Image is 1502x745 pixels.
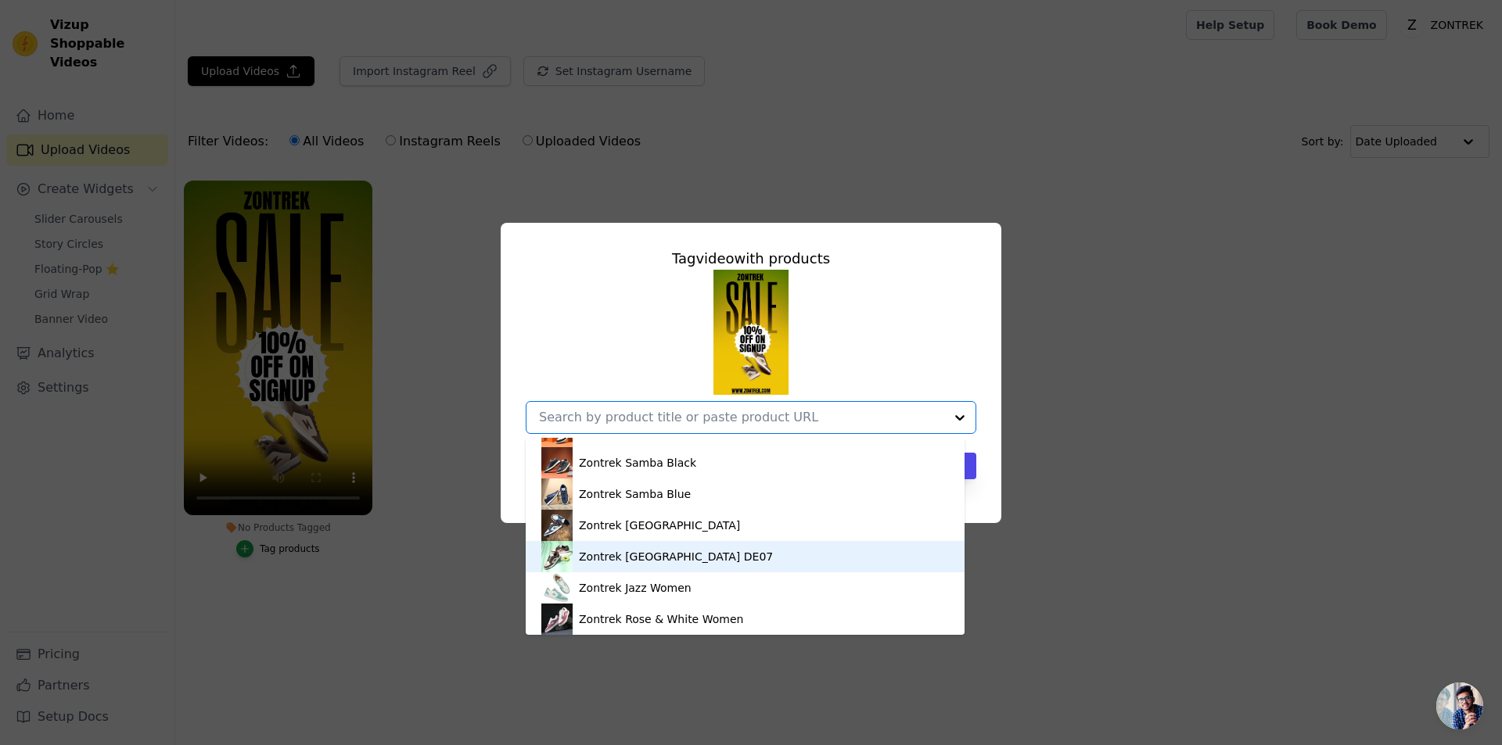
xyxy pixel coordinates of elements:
[579,518,740,533] div: Zontrek [GEOGRAPHIC_DATA]
[579,455,696,471] div: Zontrek Samba Black
[713,270,789,395] img: tn-31cff890b7e54b6e84b1a091c44f36f9.png
[579,611,743,627] div: Zontrek Rose & White Women
[526,248,976,270] div: Tag video with products
[541,572,573,604] img: product thumbnail
[541,541,573,572] img: product thumbnail
[541,447,573,478] img: product thumbnail
[539,410,944,424] input: Search by product title or paste product URL
[579,580,692,596] div: Zontrek Jazz Women
[541,604,573,635] img: product thumbnail
[541,478,573,510] img: product thumbnail
[579,549,773,564] div: Zontrek [GEOGRAPHIC_DATA] DE07
[541,510,573,541] img: product thumbnail
[579,486,691,502] div: Zontrek Samba Blue
[1436,682,1483,729] div: Open chat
